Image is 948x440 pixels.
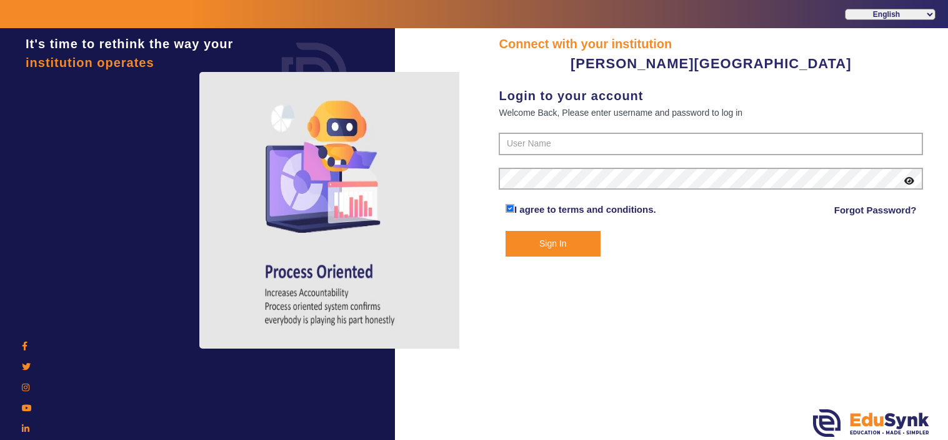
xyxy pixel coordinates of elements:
div: [PERSON_NAME][GEOGRAPHIC_DATA] [499,53,923,74]
img: edusynk.png [813,409,929,437]
div: Connect with your institution [499,34,923,53]
div: Welcome Back, Please enter username and password to log in [499,105,923,120]
span: It's time to rethink the way your [26,37,233,51]
a: I agree to terms and conditions. [514,204,656,215]
a: Forgot Password? [834,203,917,218]
input: User Name [499,133,923,155]
span: institution operates [26,56,154,69]
img: login4.png [199,72,462,349]
div: Login to your account [499,86,923,105]
button: Sign In [506,231,601,257]
img: login.png [267,28,361,122]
